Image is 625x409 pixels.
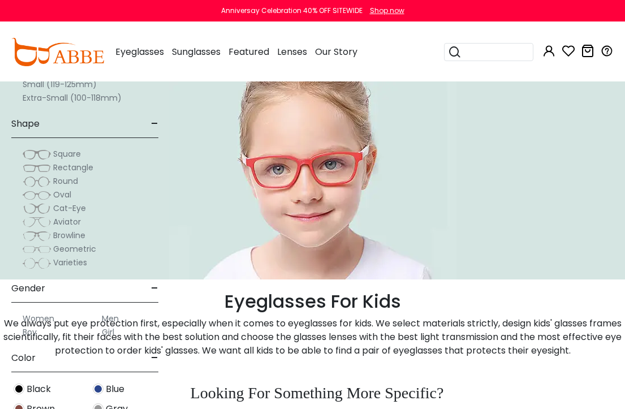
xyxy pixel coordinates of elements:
[23,203,51,214] img: Cat-Eye.png
[23,257,51,269] img: Varieties.png
[23,244,51,255] img: Geometric.png
[11,275,45,302] span: Gender
[53,257,87,268] span: Varieties
[53,216,81,227] span: Aviator
[53,148,81,160] span: Square
[115,45,164,58] span: Eyeglasses
[53,243,96,255] span: Geometric
[229,45,269,58] span: Featured
[27,382,51,396] span: Black
[23,325,37,339] label: Boy
[23,217,51,228] img: Aviator.png
[102,325,114,339] label: Girl
[53,162,93,173] span: Rectangle
[315,45,357,58] span: Our Story
[11,345,36,372] span: Color
[370,6,404,16] div: Shop now
[23,312,54,325] label: Women
[23,149,51,160] img: Square.png
[151,345,158,372] span: -
[151,110,158,137] span: -
[53,203,86,214] span: Cat-Eye
[93,384,104,394] img: Blue
[9,384,625,403] h3: Looking For Something More Specific?
[277,45,307,58] span: Lenses
[53,175,78,187] span: Round
[172,45,221,58] span: Sunglasses
[11,110,40,137] span: Shape
[11,38,104,66] img: abbeglasses.com
[23,78,97,91] label: Small (119-125mm)
[23,162,51,174] img: Rectangle.png
[106,382,124,396] span: Blue
[169,81,456,279] img: eyeglasses for kids
[23,176,51,187] img: Round.png
[102,312,119,325] label: Men
[364,6,404,15] a: Shop now
[53,230,85,241] span: Browline
[23,91,122,105] label: Extra-Small (100-118mm)
[53,189,71,200] span: Oval
[23,230,51,242] img: Browline.png
[221,6,363,16] div: Anniversay Celebration 40% OFF SITEWIDE
[151,275,158,302] span: -
[14,384,24,394] img: Black
[23,190,51,201] img: Oval.png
